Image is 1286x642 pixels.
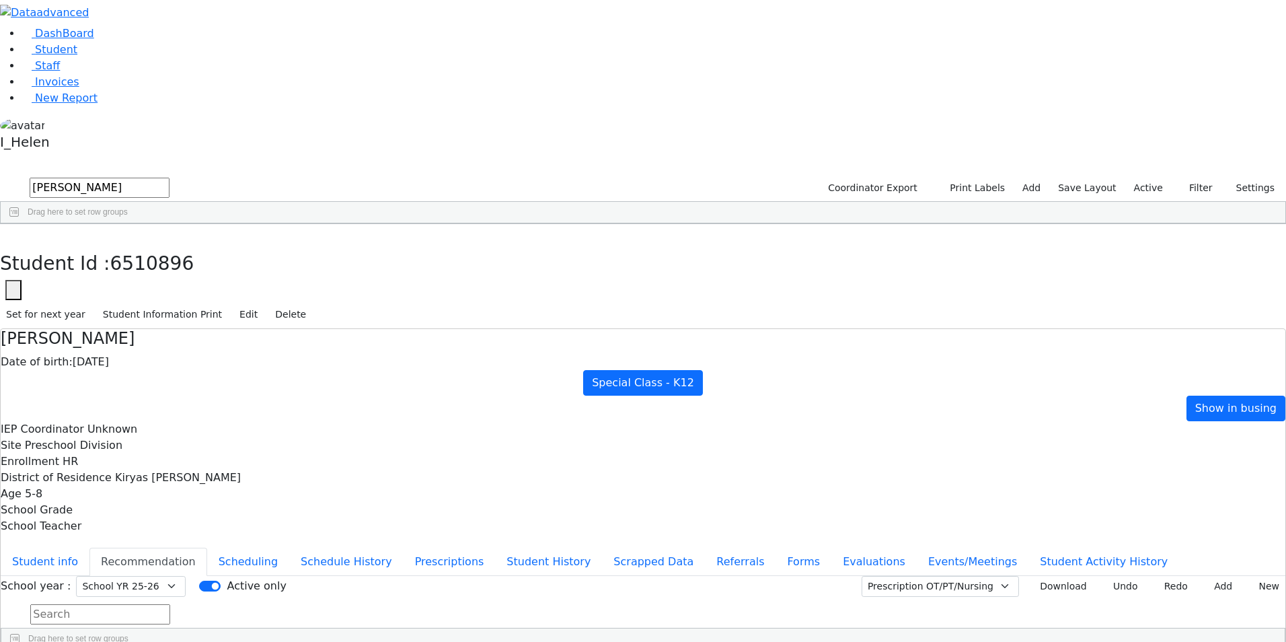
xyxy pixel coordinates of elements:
button: Download [1024,576,1093,597]
span: Drag here to set row groups [28,207,128,217]
button: Undo [1098,576,1144,597]
button: Print Labels [934,178,1011,199]
button: Events/Meetings [917,548,1028,576]
a: Invoices [22,75,79,88]
label: Age [1,486,22,502]
button: Redo [1149,576,1194,597]
label: Enrollment [1,454,59,470]
a: Student [22,43,77,56]
span: Invoices [35,75,79,88]
span: 6510896 [110,252,194,275]
span: Unknown [87,423,137,435]
button: Referrals [705,548,776,576]
button: Scheduling [207,548,289,576]
a: Special Class - K12 [583,370,703,396]
button: Save Layout [1052,178,1122,199]
button: Schedule History [289,548,404,576]
button: Recommendation [89,548,207,576]
label: Site [1,437,22,454]
a: Add [1016,178,1047,199]
span: Show in busing [1195,402,1277,415]
span: Kiryas [PERSON_NAME] [115,471,241,484]
input: Search [30,604,170,625]
button: Add [1199,576,1238,597]
button: Student Information Print [97,304,228,325]
button: Prescriptions [404,548,496,576]
label: School Grade [1,502,73,518]
button: Student Activity History [1028,548,1179,576]
button: Edit [233,304,264,325]
button: Forms [776,548,831,576]
label: Active [1128,178,1169,199]
label: Active only [227,578,286,594]
a: Show in busing [1186,396,1285,421]
a: New Report [22,92,98,104]
label: IEP Coordinator [1,421,84,437]
a: Staff [22,59,60,72]
button: Filter [1172,178,1219,199]
label: School Teacher [1,518,81,534]
button: Delete [269,304,312,325]
span: DashBoard [35,27,94,40]
span: Staff [35,59,60,72]
h4: [PERSON_NAME] [1,329,1285,349]
button: Settings [1219,178,1281,199]
span: Preschool Division [25,439,122,452]
button: Scrapped Data [602,548,705,576]
button: New [1244,576,1285,597]
label: District of Residence [1,470,112,486]
button: Student info [1,548,89,576]
label: Date of birth: [1,354,73,370]
button: Evaluations [831,548,917,576]
button: Student History [495,548,602,576]
span: Student [35,43,77,56]
input: Search [30,178,169,198]
button: Coordinator Export [819,178,923,199]
span: 5-8 [25,487,42,500]
div: [DATE] [1,354,1285,370]
span: HR [63,455,78,468]
span: New Report [35,92,98,104]
a: DashBoard [22,27,94,40]
label: School year : [1,578,71,594]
